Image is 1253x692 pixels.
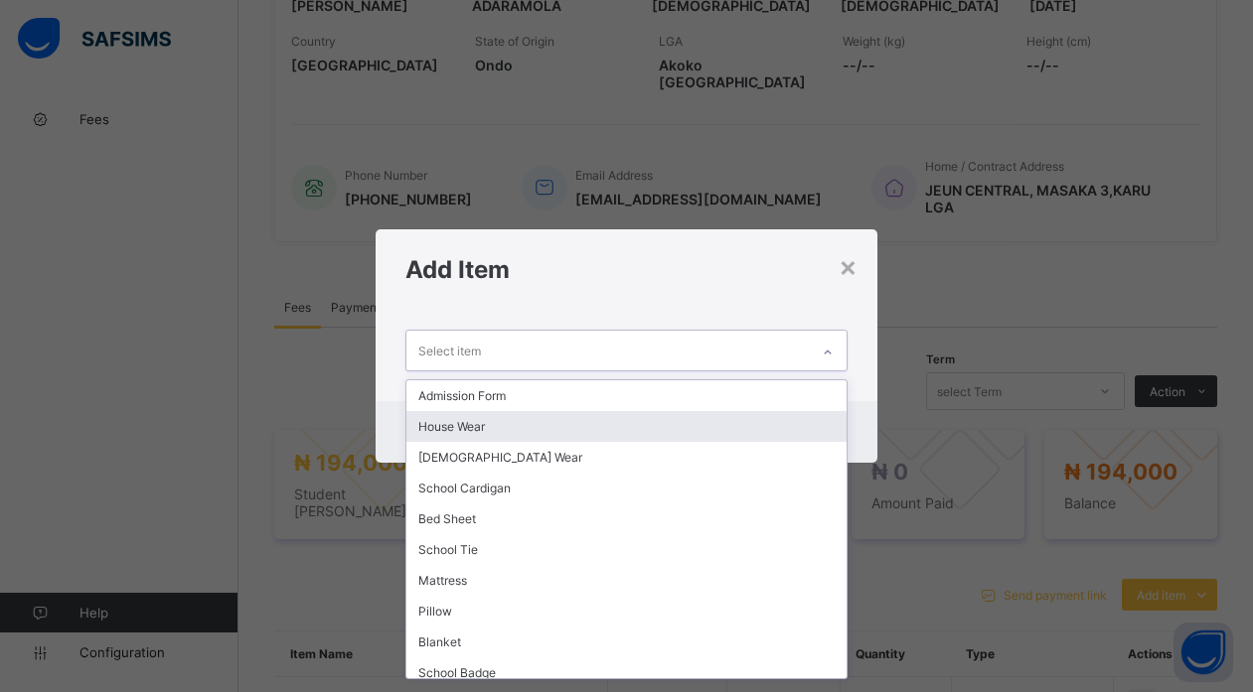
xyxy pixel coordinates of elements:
[406,657,846,688] div: School Badge
[406,534,846,565] div: School Tie
[406,380,846,411] div: Admission Form
[406,596,846,626] div: Pillow
[406,473,846,503] div: School Cardigan
[406,565,846,596] div: Mattress
[418,332,481,369] div: Select item
[406,503,846,534] div: Bed Sheet
[839,249,858,283] div: ×
[405,255,847,284] h1: Add Item
[406,442,846,473] div: [DEMOGRAPHIC_DATA] Wear
[406,411,846,442] div: House Wear
[406,626,846,657] div: Blanket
